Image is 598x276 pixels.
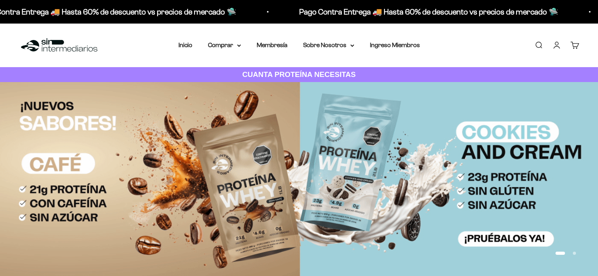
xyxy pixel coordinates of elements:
a: Inicio [178,42,192,48]
summary: Sobre Nosotros [303,40,354,50]
strong: CUANTA PROTEÍNA NECESITAS [242,70,356,79]
a: Ingreso Miembros [370,42,420,48]
p: Pago Contra Entrega 🚚 Hasta 60% de descuento vs precios de mercado 🛸 [298,5,558,18]
a: Membresía [257,42,287,48]
summary: Comprar [208,40,241,50]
